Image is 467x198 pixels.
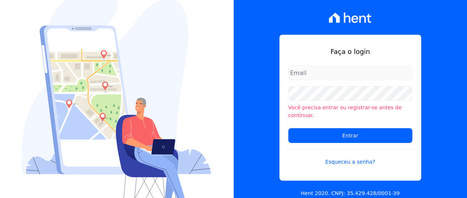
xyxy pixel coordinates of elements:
[288,65,412,80] input: Email
[288,128,412,143] input: Entrar
[288,104,412,119] li: Você precisa entrar ou registrar-se antes de continuar.
[288,149,412,166] a: Esqueceu a senha?
[288,47,412,57] h1: Faça o login
[301,190,400,197] p: Hent 2020. CNPJ: 35.429.428/0001-39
